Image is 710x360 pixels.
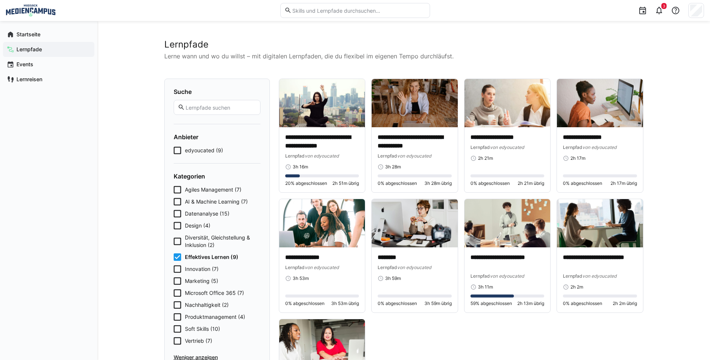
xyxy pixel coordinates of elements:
img: image [464,79,551,127]
span: 2h 17m übrig [610,180,637,186]
span: 0% abgeschlossen [378,300,417,306]
img: image [372,199,458,247]
span: von edyoucated [397,265,431,270]
span: Lernpfad [470,273,490,279]
span: Lernpfad [378,265,397,270]
img: image [279,199,365,247]
span: Lernpfad [285,265,305,270]
h4: Suche [174,88,260,95]
span: 0% abgeschlossen [563,180,602,186]
span: 3h 53m übrig [331,300,359,306]
span: Vertrieb (7) [185,337,212,345]
span: Lernpfad [470,144,490,150]
span: 3h 53m [293,275,309,281]
img: image [557,79,643,127]
span: 20% abgeschlossen [285,180,327,186]
span: von edyoucated [397,153,431,159]
span: 3h 11m [478,284,493,290]
span: 2h 17m [570,155,585,161]
span: 0% abgeschlossen [285,300,324,306]
h4: Anbieter [174,133,260,141]
span: 0% abgeschlossen [563,300,602,306]
span: Datenanalyse (15) [185,210,229,217]
input: Skills und Lernpfade durchsuchen… [292,7,426,14]
span: edyoucated (9) [185,147,223,154]
span: Marketing (5) [185,277,218,285]
input: Lernpfade suchen [185,104,256,111]
span: 3h 28m [385,164,401,170]
span: 2h 13m übrig [517,300,544,306]
span: Nachhaltigkeit (2) [185,301,229,309]
span: 3 [663,4,665,8]
span: von edyoucated [490,144,524,150]
span: von edyoucated [490,273,524,279]
span: Effektives Lernen (9) [185,253,238,261]
span: 2h 51m übrig [332,180,359,186]
span: 3h 16m [293,164,308,170]
span: von edyoucated [582,273,616,279]
span: Lernpfad [378,153,397,159]
span: von edyoucated [582,144,616,150]
p: Lerne wann und wo du willst – mit digitalen Lernpfaden, die du flexibel im eigenen Tempo durchläu... [164,52,643,61]
span: Soft Skills (10) [185,325,220,333]
span: Microsoft Office 365 (7) [185,289,244,297]
span: 2h 2m [570,284,583,290]
span: 3h 59m übrig [424,300,452,306]
span: von edyoucated [305,153,339,159]
span: Agiles Management (7) [185,186,241,193]
span: Design (4) [185,222,210,229]
span: AI & Machine Learning (7) [185,198,248,205]
img: image [557,199,643,247]
span: Lernpfad [563,144,582,150]
img: image [372,79,458,127]
span: 0% abgeschlossen [378,180,417,186]
span: 2h 2m übrig [613,300,637,306]
span: Produktmanagement (4) [185,313,245,321]
img: image [279,79,365,127]
span: Diversität, Gleichstellung & Inklusion (2) [185,234,260,249]
span: Innovation (7) [185,265,219,273]
span: 0% abgeschlossen [470,180,510,186]
span: 59% abgeschlossen [470,300,512,306]
h4: Kategorien [174,173,260,180]
span: Lernpfad [563,273,582,279]
span: Lernpfad [285,153,305,159]
span: von edyoucated [305,265,339,270]
span: 3h 28m übrig [424,180,452,186]
h2: Lernpfade [164,39,643,50]
span: 2h 21m [478,155,493,161]
span: 3h 59m [385,275,401,281]
span: 2h 21m übrig [518,180,544,186]
img: image [464,199,551,247]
